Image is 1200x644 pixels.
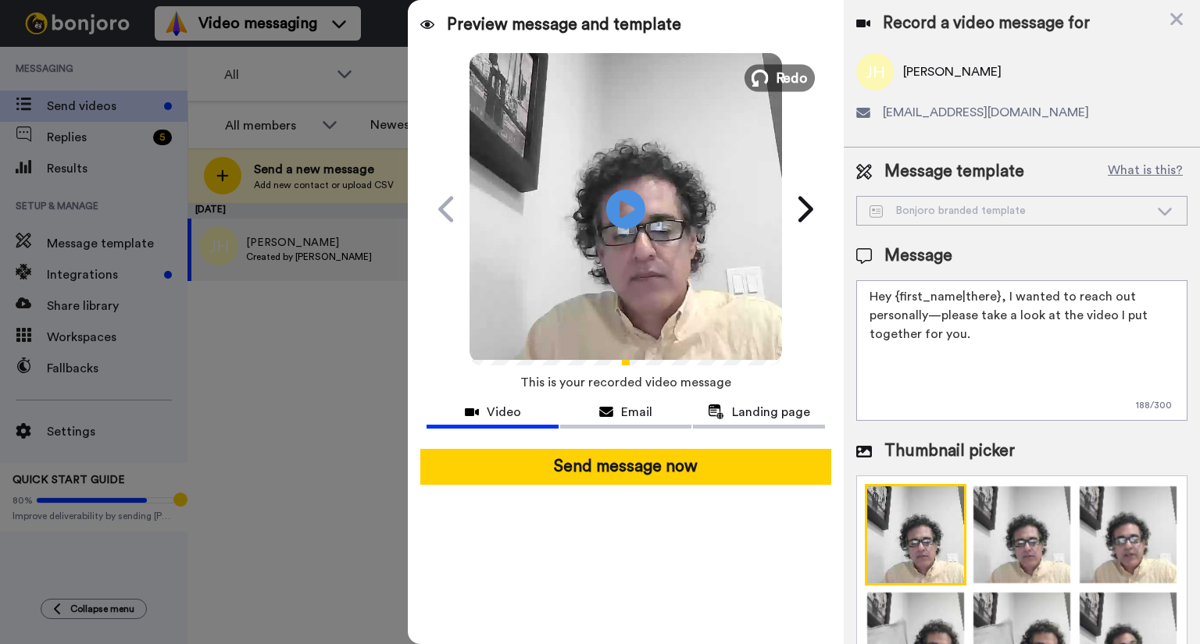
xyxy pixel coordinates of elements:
[865,484,966,585] img: 9k=
[420,449,831,485] button: Send message now
[884,439,1015,463] span: Thumbnail picker
[1103,160,1187,183] button: What is this?
[884,244,952,268] span: Message
[520,365,731,400] span: This is your recorded video message
[870,203,1149,219] div: Bonjoro branded template
[621,403,652,422] span: Email
[883,103,1089,122] span: [EMAIL_ADDRESS][DOMAIN_NAME]
[884,160,1024,183] span: Message template
[732,403,810,422] span: Landing page
[487,403,521,422] span: Video
[870,205,883,218] img: Message-temps.svg
[971,484,1073,585] img: 9k=
[856,280,1187,421] textarea: Hey {first_name|there}, I wanted to reach out personally—please take a look at the video I put to...
[1077,484,1179,585] img: Z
